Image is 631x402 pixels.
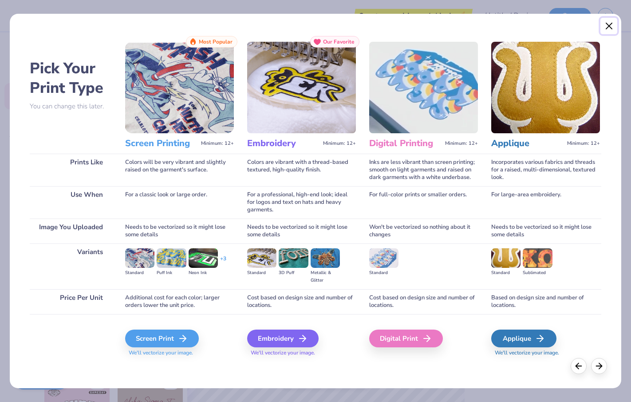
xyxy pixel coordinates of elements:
[491,349,600,357] span: We'll vectorize your image.
[157,269,186,277] div: Puff Ink
[369,154,478,186] div: Inks are less vibrant than screen printing; smooth on light garments and raised on dark garments ...
[491,186,600,219] div: For large-area embroidery.
[247,269,276,277] div: Standard
[30,103,112,110] p: You can change this later.
[125,154,234,186] div: Colors will be very vibrant and slightly raised on the garment's surface.
[199,39,233,45] span: Most Popular
[445,140,478,147] span: Minimum: 12+
[247,289,356,314] div: Cost based on design size and number of locations.
[523,269,552,277] div: Sublimated
[30,154,112,186] div: Prints Like
[30,243,112,289] div: Variants
[491,42,600,133] img: Applique
[491,248,521,268] img: Standard
[600,18,617,35] button: Close
[311,248,340,268] img: Metallic & Glitter
[125,42,234,133] img: Screen Printing
[125,269,154,277] div: Standard
[279,248,308,268] img: 3D Puff
[125,219,234,243] div: Needs to be vectorized so it might lose some details
[491,289,600,314] div: Based on design size and number of locations.
[369,248,398,268] img: Standard
[201,140,234,147] span: Minimum: 12+
[247,154,356,186] div: Colors are vibrant with a thread-based textured, high-quality finish.
[369,269,398,277] div: Standard
[491,138,564,149] h3: Applique
[323,39,355,45] span: Our Favorite
[247,349,356,357] span: We'll vectorize your image.
[369,219,478,243] div: Won't be vectorized so nothing about it changes
[311,269,340,284] div: Metallic & Glitter
[189,248,218,268] img: Neon Ink
[125,330,199,347] div: Screen Print
[491,219,600,243] div: Needs to be vectorized so it might lose some details
[369,186,478,219] div: For full-color prints or smaller orders.
[30,59,112,98] h2: Pick Your Print Type
[125,138,197,149] h3: Screen Printing
[30,289,112,314] div: Price Per Unit
[369,138,442,149] h3: Digital Printing
[279,269,308,277] div: 3D Puff
[369,289,478,314] div: Cost based on design size and number of locations.
[567,140,600,147] span: Minimum: 12+
[369,330,443,347] div: Digital Print
[491,154,600,186] div: Incorporates various fabrics and threads for a raised, multi-dimensional, textured look.
[247,186,356,219] div: For a professional, high-end look; ideal for logos and text on hats and heavy garments.
[157,248,186,268] img: Puff Ink
[247,330,319,347] div: Embroidery
[189,269,218,277] div: Neon Ink
[247,42,356,133] img: Embroidery
[523,248,552,268] img: Sublimated
[247,138,319,149] h3: Embroidery
[247,219,356,243] div: Needs to be vectorized so it might lose some details
[220,255,226,270] div: + 3
[491,269,521,277] div: Standard
[125,349,234,357] span: We'll vectorize your image.
[125,248,154,268] img: Standard
[491,330,556,347] div: Applique
[125,186,234,219] div: For a classic look or large order.
[30,219,112,243] div: Image You Uploaded
[30,186,112,219] div: Use When
[247,248,276,268] img: Standard
[125,289,234,314] div: Additional cost for each color; larger orders lower the unit price.
[369,42,478,133] img: Digital Printing
[323,140,356,147] span: Minimum: 12+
